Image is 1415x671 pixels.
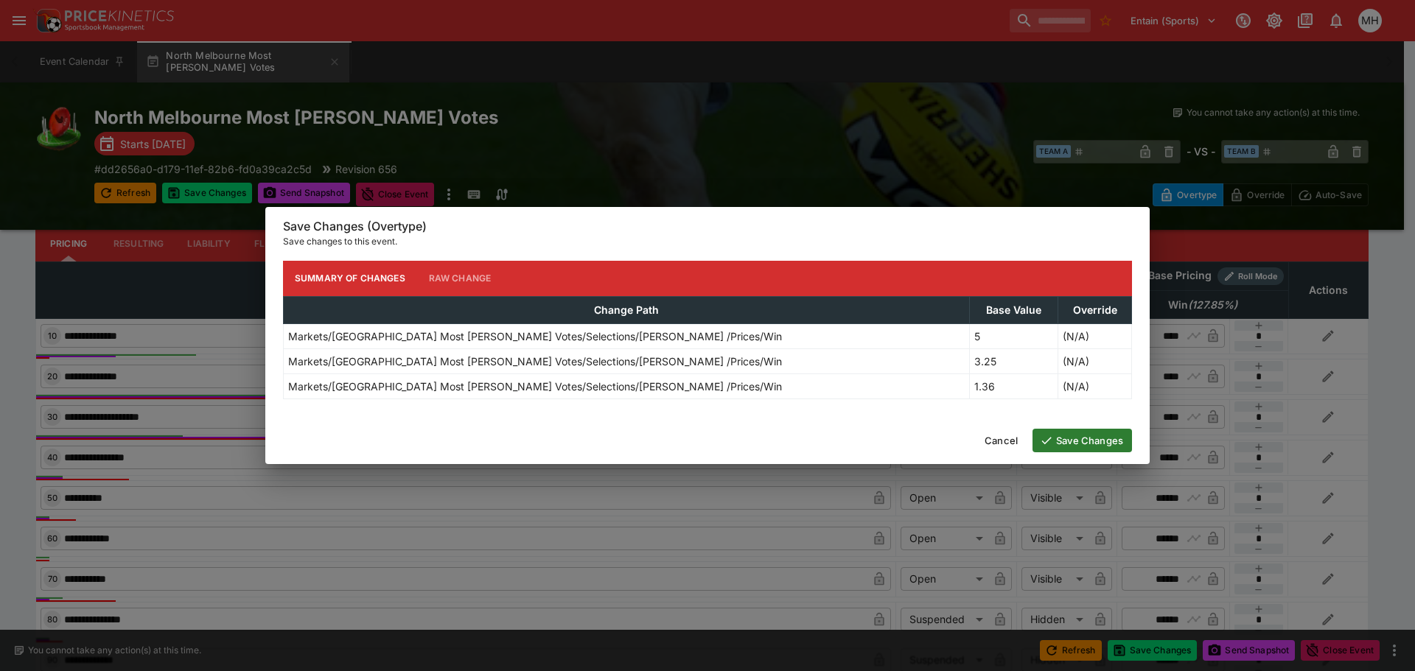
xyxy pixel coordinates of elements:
[1058,296,1132,323] th: Override
[283,234,1132,249] p: Save changes to this event.
[970,323,1058,348] td: 5
[970,296,1058,323] th: Base Value
[1058,373,1132,398] td: (N/A)
[283,219,1132,234] h6: Save Changes (Overtype)
[976,429,1027,452] button: Cancel
[1058,348,1132,373] td: (N/A)
[283,261,417,296] button: Summary of Changes
[284,296,970,323] th: Change Path
[288,379,782,394] p: Markets/[GEOGRAPHIC_DATA] Most [PERSON_NAME] Votes/Selections/[PERSON_NAME] /Prices/Win
[970,348,1058,373] td: 3.25
[288,354,782,369] p: Markets/[GEOGRAPHIC_DATA] Most [PERSON_NAME] Votes/Selections/[PERSON_NAME] /Prices/Win
[1058,323,1132,348] td: (N/A)
[970,373,1058,398] td: 1.36
[1033,429,1132,452] button: Save Changes
[417,261,503,296] button: Raw Change
[288,329,782,344] p: Markets/[GEOGRAPHIC_DATA] Most [PERSON_NAME] Votes/Selections/[PERSON_NAME] /Prices/Win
